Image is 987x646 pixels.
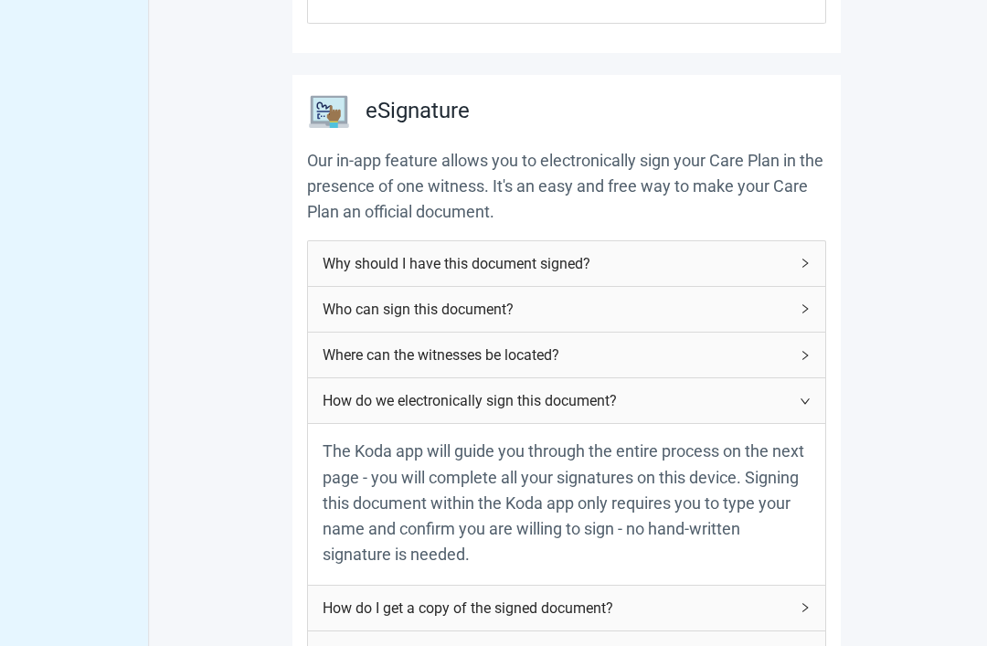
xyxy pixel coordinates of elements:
div: How do we electronically sign this document? [308,378,825,423]
p: Our in-app feature allows you to electronically sign your Care Plan in the presence of one witnes... [307,148,826,226]
span: right [800,602,811,613]
span: Who can sign this document? [323,298,789,321]
div: Where can the witnesses be located? [308,333,825,377]
img: eSignature [307,90,351,133]
span: How do we electronically sign this document? [323,389,789,412]
span: Why should I have this document signed? [323,252,789,275]
span: right [800,350,811,361]
p: The Koda app will guide you through the entire process on the next page - you will complete all y... [323,439,811,567]
div: Who can sign this document? [308,287,825,332]
span: right [800,303,811,314]
span: How do I get a copy of the signed document? [323,597,789,620]
div: How do I get a copy of the signed document? [308,586,825,630]
span: right [800,396,811,407]
div: Why should I have this document signed? [308,241,825,286]
span: right [800,258,811,269]
span: Where can the witnesses be located? [323,344,789,366]
h3: eSignature [366,94,470,129]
